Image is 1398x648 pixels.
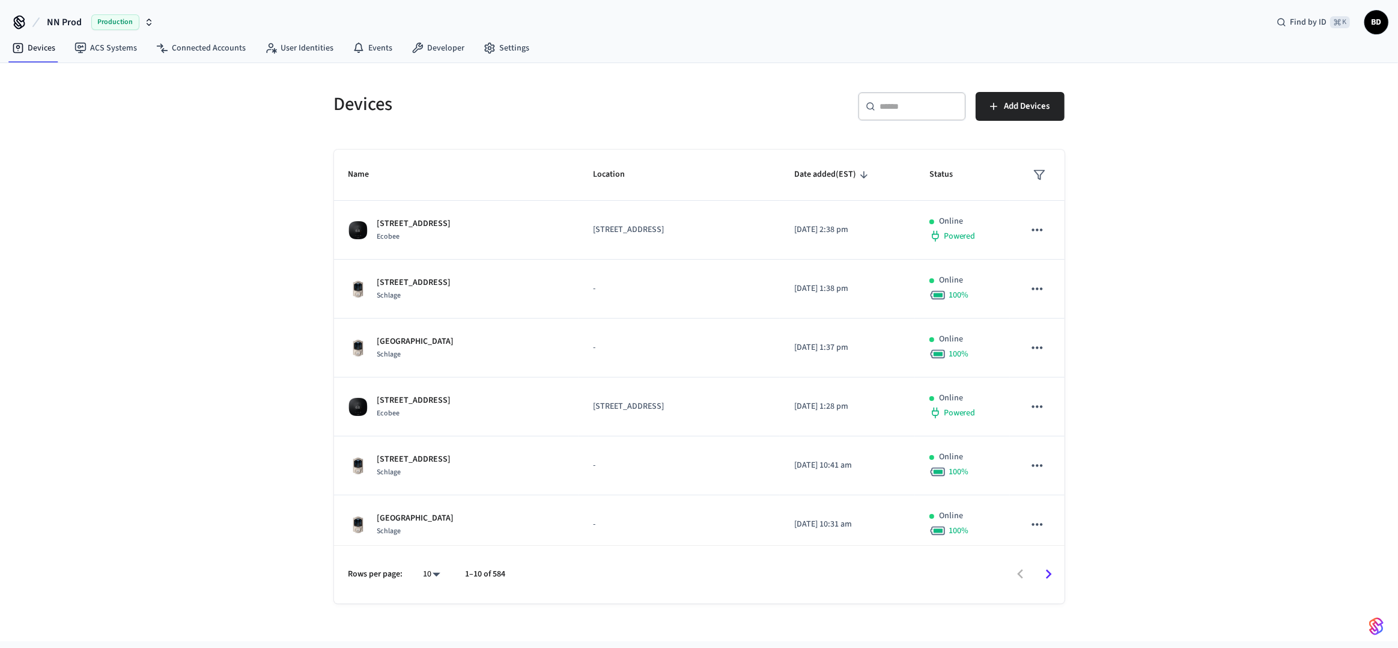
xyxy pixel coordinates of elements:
p: - [593,459,765,472]
a: Events [343,37,402,59]
button: BD [1364,10,1388,34]
p: [GEOGRAPHIC_DATA] [377,512,454,525]
a: Devices [2,37,65,59]
p: [STREET_ADDRESS] [593,400,765,413]
span: Powered [944,407,976,419]
p: [GEOGRAPHIC_DATA] [377,335,454,348]
span: Schlage [377,467,401,477]
span: Ecobee [377,231,400,242]
img: Schlage Sense Smart Deadbolt with Camelot Trim, Front [348,280,368,299]
img: ecobee_lite_3 [348,397,368,417]
span: 100 % [949,525,968,537]
a: Connected Accounts [147,37,255,59]
p: [DATE] 2:38 pm [794,224,901,236]
p: - [593,283,765,295]
button: Go to next page [1035,560,1063,588]
span: Schlage [377,349,401,359]
h5: Devices [334,92,692,117]
span: BD [1366,11,1387,33]
p: Online [939,215,963,228]
p: Rows per page: [348,568,403,581]
p: [DATE] 10:31 am [794,518,901,531]
p: [STREET_ADDRESS] [377,277,451,289]
a: Developer [402,37,474,59]
img: ecobee_lite_3 [348,221,368,240]
span: NN Prod [47,15,82,29]
span: Date added(EST) [794,165,872,184]
p: - [593,518,765,531]
span: Status [929,165,968,184]
span: Ecobee [377,408,400,418]
span: Powered [944,230,976,242]
p: - [593,341,765,354]
span: Add Devices [1004,99,1050,114]
p: Online [939,333,963,346]
a: Settings [474,37,539,59]
div: 10 [418,566,446,583]
p: [DATE] 1:38 pm [794,283,901,295]
a: User Identities [255,37,343,59]
p: 1–10 of 584 [466,568,506,581]
span: 100 % [949,348,968,360]
span: Find by ID [1290,16,1327,28]
p: [DATE] 1:28 pm [794,400,901,413]
span: Schlage [377,526,401,536]
span: Location [593,165,640,184]
p: [DATE] 10:41 am [794,459,901,472]
img: SeamLogoGradient.69752ec5.svg [1369,617,1384,636]
a: ACS Systems [65,37,147,59]
span: ⌘ K [1330,16,1350,28]
p: [STREET_ADDRESS] [377,218,451,230]
span: Name [348,165,385,184]
p: [DATE] 1:37 pm [794,341,901,354]
img: Schlage Sense Smart Deadbolt with Camelot Trim, Front [348,515,368,534]
span: Schlage [377,290,401,301]
span: Production [91,14,139,30]
p: [STREET_ADDRESS] [377,394,451,407]
p: Online [939,392,963,405]
p: Online [939,510,963,522]
p: Online [939,451,963,463]
span: 100 % [949,466,968,478]
img: Schlage Sense Smart Deadbolt with Camelot Trim, Front [348,456,368,475]
span: 100 % [949,289,968,301]
p: [STREET_ADDRESS] [593,224,765,236]
button: Add Devices [976,92,1065,121]
div: Find by ID⌘ K [1267,11,1360,33]
p: [STREET_ADDRESS] [377,453,451,466]
p: Online [939,274,963,287]
img: Schlage Sense Smart Deadbolt with Camelot Trim, Front [348,338,368,358]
